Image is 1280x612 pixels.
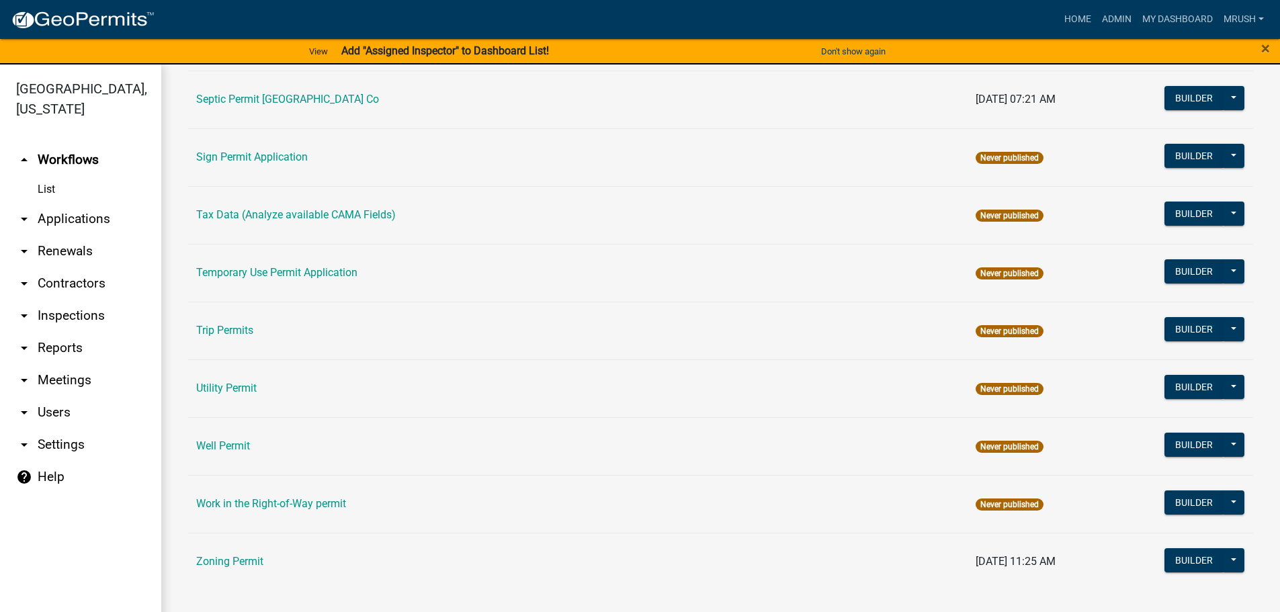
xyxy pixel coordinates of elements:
a: Zoning Permit [196,555,263,568]
a: MRush [1218,7,1269,32]
i: arrow_drop_down [16,308,32,324]
a: Tax Data (Analyze available CAMA Fields) [196,208,396,221]
button: Don't show again [816,40,891,62]
i: arrow_drop_down [16,340,32,356]
a: Utility Permit [196,382,257,394]
i: arrow_drop_down [16,211,32,227]
a: Temporary Use Permit Application [196,266,357,279]
a: View [304,40,333,62]
span: Never published [976,267,1043,279]
button: Builder [1164,317,1224,341]
i: help [16,469,32,485]
button: Builder [1164,433,1224,457]
span: [DATE] 11:25 AM [976,555,1056,568]
i: arrow_drop_down [16,243,32,259]
button: Builder [1164,144,1224,168]
span: Never published [976,152,1043,164]
span: Never published [976,441,1043,453]
a: Admin [1097,7,1137,32]
a: Well Permit [196,439,250,452]
span: Never published [976,498,1043,511]
span: Never published [976,210,1043,222]
i: arrow_drop_down [16,437,32,453]
button: Builder [1164,490,1224,515]
strong: Add "Assigned Inspector" to Dashboard List! [341,44,549,57]
button: Close [1261,40,1270,56]
span: Never published [976,383,1043,395]
a: Trip Permits [196,324,253,337]
a: Home [1059,7,1097,32]
i: arrow_drop_down [16,372,32,388]
a: My Dashboard [1137,7,1218,32]
a: Sign Permit Application [196,150,308,163]
i: arrow_drop_down [16,275,32,292]
button: Builder [1164,375,1224,399]
a: Work in the Right-of-Way permit [196,497,346,510]
span: Never published [976,325,1043,337]
button: Builder [1164,259,1224,283]
button: Builder [1164,548,1224,572]
i: arrow_drop_down [16,404,32,421]
button: Builder [1164,86,1224,110]
i: arrow_drop_up [16,152,32,168]
a: Septic Permit [GEOGRAPHIC_DATA] Co [196,93,379,105]
button: Builder [1164,202,1224,226]
span: [DATE] 07:21 AM [976,93,1056,105]
span: × [1261,39,1270,58]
